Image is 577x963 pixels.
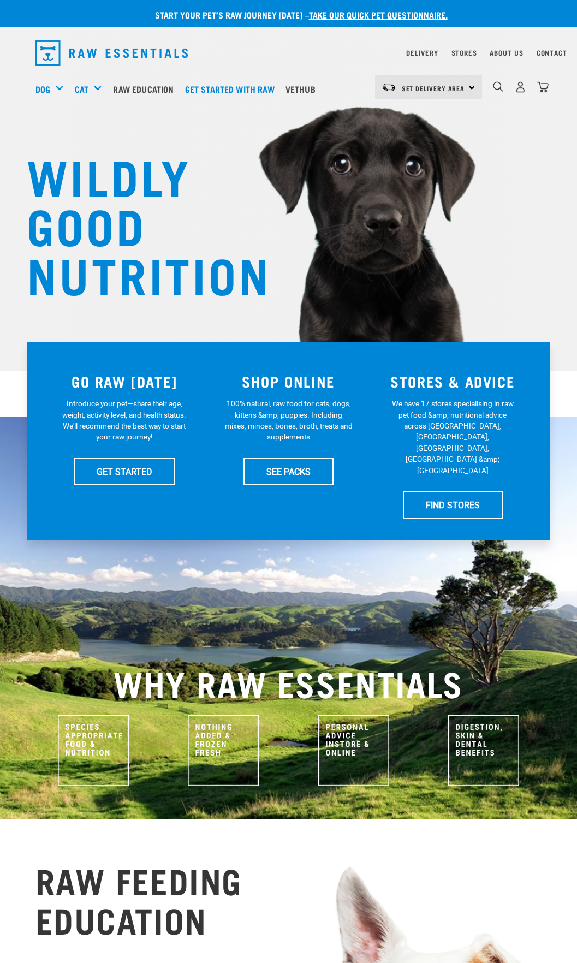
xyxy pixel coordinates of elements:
h3: GO RAW [DATE] [49,373,200,390]
a: Vethub [283,67,324,111]
a: Dog [35,82,50,96]
h2: RAW FEEDING EDUCATION [35,860,243,938]
img: home-icon-1@2x.png [493,81,503,92]
a: Cat [75,82,88,96]
img: van-moving.png [382,82,396,92]
a: take our quick pet questionnaire. [309,12,448,17]
a: Get started with Raw [182,67,283,111]
a: Contact [537,51,567,55]
nav: dropdown navigation [27,36,551,70]
span: Set Delivery Area [402,86,465,90]
a: Delivery [406,51,438,55]
a: Raw Education [110,67,182,111]
img: Nothing Added [188,715,259,786]
img: Raw Benefits [448,715,519,786]
a: SEE PACKS [243,458,334,485]
h2: WHY RAW ESSENTIALS [35,663,542,702]
img: Personal Advice [318,715,389,786]
img: user.png [515,81,526,93]
a: About Us [490,51,523,55]
h3: SHOP ONLINE [213,373,364,390]
p: We have 17 stores specialising in raw pet food &amp; nutritional advice across [GEOGRAPHIC_DATA],... [389,398,517,476]
a: FIND STORES [403,491,503,519]
h3: STORES & ADVICE [377,373,528,390]
img: Species Appropriate Nutrition [58,715,129,786]
img: Raw Essentials Logo [35,40,188,66]
a: Stores [451,51,477,55]
h1: WILDLY GOOD NUTRITION [27,150,245,298]
a: GET STARTED [74,458,175,485]
p: 100% natural, raw food for cats, dogs, kittens &amp; puppies. Including mixes, minces, bones, bro... [224,398,353,443]
p: Introduce your pet—share their age, weight, activity level, and health status. We'll recommend th... [60,398,188,443]
img: home-icon@2x.png [537,81,549,93]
